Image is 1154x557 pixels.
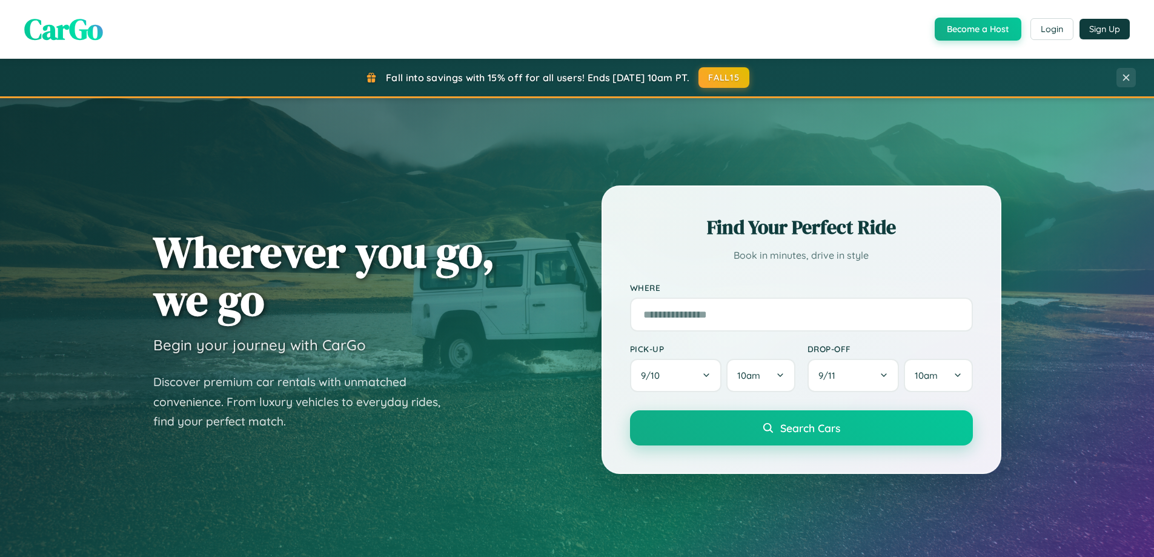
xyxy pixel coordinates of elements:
[1030,18,1073,40] button: Login
[737,370,760,381] span: 10am
[153,228,495,324] h1: Wherever you go, we go
[24,9,103,49] span: CarGo
[935,18,1021,41] button: Become a Host
[630,247,973,264] p: Book in minutes, drive in style
[630,359,722,392] button: 9/10
[807,359,900,392] button: 9/11
[1079,19,1130,39] button: Sign Up
[780,421,840,435] span: Search Cars
[153,336,366,354] h3: Begin your journey with CarGo
[630,344,795,354] label: Pick-up
[630,410,973,445] button: Search Cars
[818,370,841,381] span: 9 / 11
[641,370,666,381] span: 9 / 10
[386,72,689,84] span: Fall into savings with 15% off for all users! Ends [DATE] 10am PT.
[904,359,972,392] button: 10am
[698,67,749,88] button: FALL15
[630,214,973,241] h2: Find Your Perfect Ride
[915,370,938,381] span: 10am
[153,372,456,432] p: Discover premium car rentals with unmatched convenience. From luxury vehicles to everyday rides, ...
[807,344,973,354] label: Drop-off
[630,282,973,293] label: Where
[726,359,795,392] button: 10am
